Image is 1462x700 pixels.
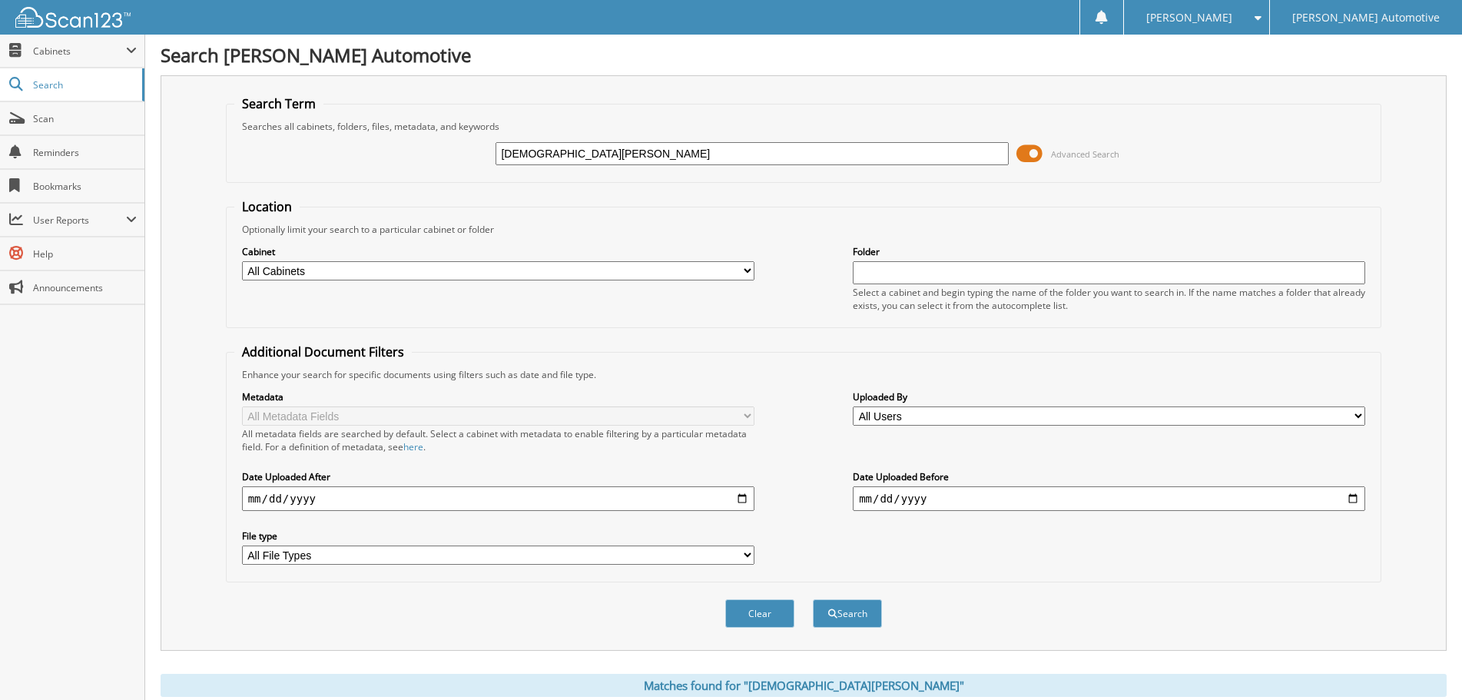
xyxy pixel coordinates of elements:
div: Matches found for "[DEMOGRAPHIC_DATA][PERSON_NAME]" [161,674,1447,697]
div: Searches all cabinets, folders, files, metadata, and keywords [234,120,1374,133]
span: Cabinets [33,45,126,58]
label: Metadata [242,390,754,403]
div: Optionally limit your search to a particular cabinet or folder [234,223,1374,236]
span: Help [33,247,137,260]
span: [PERSON_NAME] [1146,13,1232,22]
input: end [853,486,1365,511]
legend: Additional Document Filters [234,343,412,360]
h1: Search [PERSON_NAME] Automotive [161,42,1447,68]
label: Folder [853,245,1365,258]
div: All metadata fields are searched by default. Select a cabinet with metadata to enable filtering b... [242,427,754,453]
span: Advanced Search [1051,148,1119,160]
button: Search [813,599,882,628]
div: Enhance your search for specific documents using filters such as date and file type. [234,368,1374,381]
span: Reminders [33,146,137,159]
div: Select a cabinet and begin typing the name of the folder you want to search in. If the name match... [853,286,1365,312]
input: start [242,486,754,511]
a: here [403,440,423,453]
label: Cabinet [242,245,754,258]
button: Clear [725,599,794,628]
span: Announcements [33,281,137,294]
span: Bookmarks [33,180,137,193]
span: Search [33,78,134,91]
legend: Search Term [234,95,323,112]
label: Date Uploaded After [242,470,754,483]
span: Scan [33,112,137,125]
img: scan123-logo-white.svg [15,7,131,28]
legend: Location [234,198,300,215]
span: User Reports [33,214,126,227]
span: [PERSON_NAME] Automotive [1292,13,1440,22]
label: Date Uploaded Before [853,470,1365,483]
label: File type [242,529,754,542]
label: Uploaded By [853,390,1365,403]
